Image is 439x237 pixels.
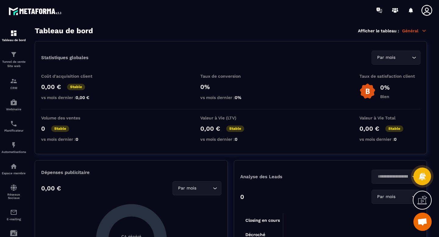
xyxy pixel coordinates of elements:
p: Taux de conversion [200,74,261,79]
p: 0,00 € [41,185,61,192]
tspan: Décroché [245,232,265,237]
p: Espace membre [2,172,26,175]
p: Général [402,28,427,34]
p: Analyse des Leads [240,174,330,179]
p: 0,00 € [359,125,379,132]
p: Valeur à Vie Total [359,115,420,120]
p: Taux de satisfaction client [359,74,420,79]
input: Search for option [376,173,410,180]
p: Bien [380,94,390,99]
p: Tableau de bord [2,38,26,42]
p: 0 [240,193,244,200]
p: Planificateur [2,129,26,132]
p: Webinaire [2,108,26,111]
h3: Tableau de bord [35,27,93,35]
div: Search for option [173,181,221,195]
img: scheduler [10,120,17,127]
p: Stable [51,126,69,132]
img: email [10,209,17,216]
p: Réseaux Sociaux [2,193,26,200]
span: 0 [394,137,397,142]
a: formationformationTunnel de vente Site web [2,46,26,73]
span: Par mois [177,185,198,192]
p: Coût d'acquisition client [41,74,102,79]
p: Valeur à Vie (LTV) [200,115,261,120]
p: Tunnel de vente Site web [2,60,26,68]
a: schedulerschedulerPlanificateur [2,115,26,137]
p: vs mois dernier : [41,95,102,100]
img: automations [10,163,17,170]
a: formationformationCRM [2,73,26,94]
input: Search for option [198,185,211,192]
span: 0,00 € [76,95,89,100]
p: 0% [380,84,390,91]
div: Ouvrir le chat [413,213,432,231]
p: Dépenses publicitaire [41,170,221,175]
a: emailemailE-mailing [2,204,26,225]
div: Search for option [372,190,420,204]
img: b-badge-o.b3b20ee6.svg [359,83,376,99]
p: 0% [200,83,261,90]
p: vs mois dernier : [200,137,261,142]
img: automations [10,99,17,106]
p: 0 [41,125,45,132]
img: formation [10,77,17,85]
span: 0 [235,137,237,142]
p: Volume des ventes [41,115,102,120]
p: 0,00 € [41,83,61,90]
a: automationsautomationsWebinaire [2,94,26,115]
a: automationsautomationsEspace membre [2,158,26,179]
p: vs mois dernier : [41,137,102,142]
p: 0,00 € [200,125,220,132]
p: vs mois dernier : [359,137,420,142]
p: Stable [226,126,244,132]
span: Par mois [376,54,397,61]
p: E-mailing [2,218,26,221]
p: Automatisations [2,150,26,154]
img: automations [10,141,17,149]
input: Search for option [397,54,410,61]
img: formation [10,30,17,37]
span: 0% [235,95,241,100]
div: Search for option [372,51,420,65]
p: Stable [385,126,403,132]
img: social-network [10,184,17,191]
a: social-networksocial-networkRéseaux Sociaux [2,179,26,204]
a: automationsautomationsAutomatisations [2,137,26,158]
p: CRM [2,86,26,90]
p: Statistiques globales [41,55,88,60]
span: 0 [76,137,78,142]
p: Stable [67,84,85,90]
div: Search for option [372,170,420,184]
img: formation [10,51,17,58]
p: vs mois dernier : [200,95,261,100]
tspan: Closing en cours [245,218,280,223]
input: Search for option [397,193,410,200]
a: formationformationTableau de bord [2,25,26,46]
span: Par mois [376,193,397,200]
img: logo [9,5,63,17]
p: Afficher le tableau : [358,28,399,33]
